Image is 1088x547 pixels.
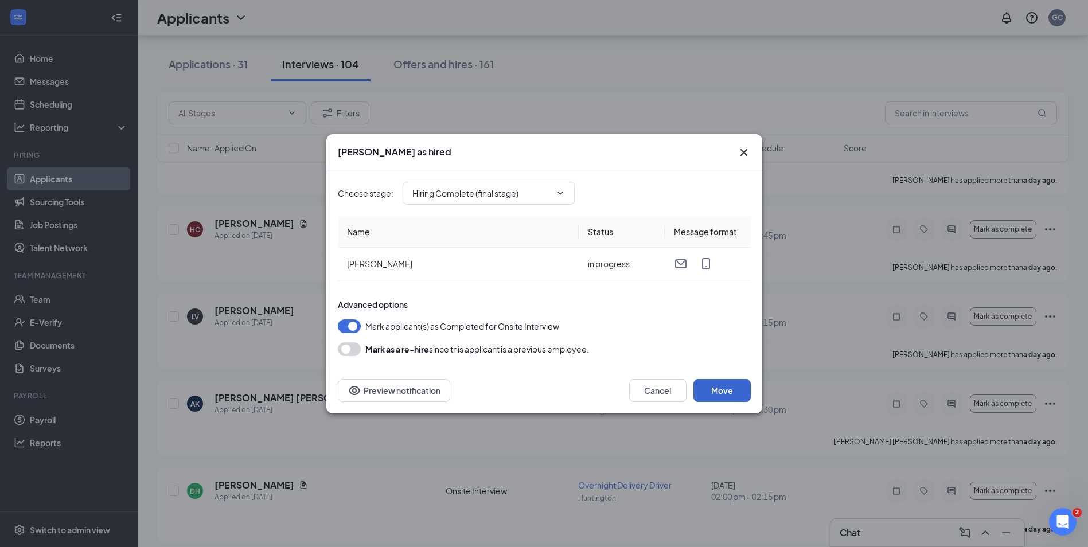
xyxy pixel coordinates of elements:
td: in progress [579,248,665,280]
svg: Email [674,257,688,271]
button: Move [693,379,751,402]
iframe: Intercom live chat [1049,508,1077,536]
button: Close [737,146,751,159]
h3: [PERSON_NAME] as hired [338,146,451,158]
div: Advanced options [338,299,751,310]
b: Mark as a re-hire [365,344,429,354]
button: Preview notificationEye [338,379,450,402]
th: Name [338,216,579,248]
span: Choose stage : [338,187,393,200]
span: Mark applicant(s) as Completed for Onsite Interview [365,319,559,333]
span: 2 [1073,508,1082,517]
svg: Cross [737,146,751,159]
th: Message format [665,216,751,248]
div: since this applicant is a previous employee. [365,342,589,356]
th: Status [579,216,665,248]
svg: Eye [348,384,361,397]
svg: ChevronDown [556,189,565,198]
button: Cancel [629,379,687,402]
span: [PERSON_NAME] [347,259,412,269]
svg: MobileSms [699,257,713,271]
